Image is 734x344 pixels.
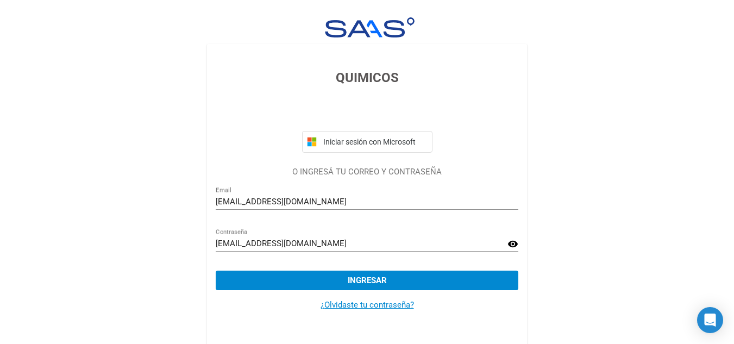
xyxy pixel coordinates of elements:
[216,166,518,178] p: O INGRESÁ TU CORREO Y CONTRASEÑA
[348,276,387,285] span: Ingresar
[216,68,518,87] h3: QUIMICOS
[302,131,432,153] button: Iniciar sesión con Microsoft
[321,300,414,310] a: ¿Olvidaste tu contraseña?
[697,307,723,333] div: Open Intercom Messenger
[216,271,518,290] button: Ingresar
[321,137,428,146] span: Iniciar sesión con Microsoft
[507,237,518,251] mat-icon: visibility
[297,99,438,123] iframe: Botón Iniciar sesión con Google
